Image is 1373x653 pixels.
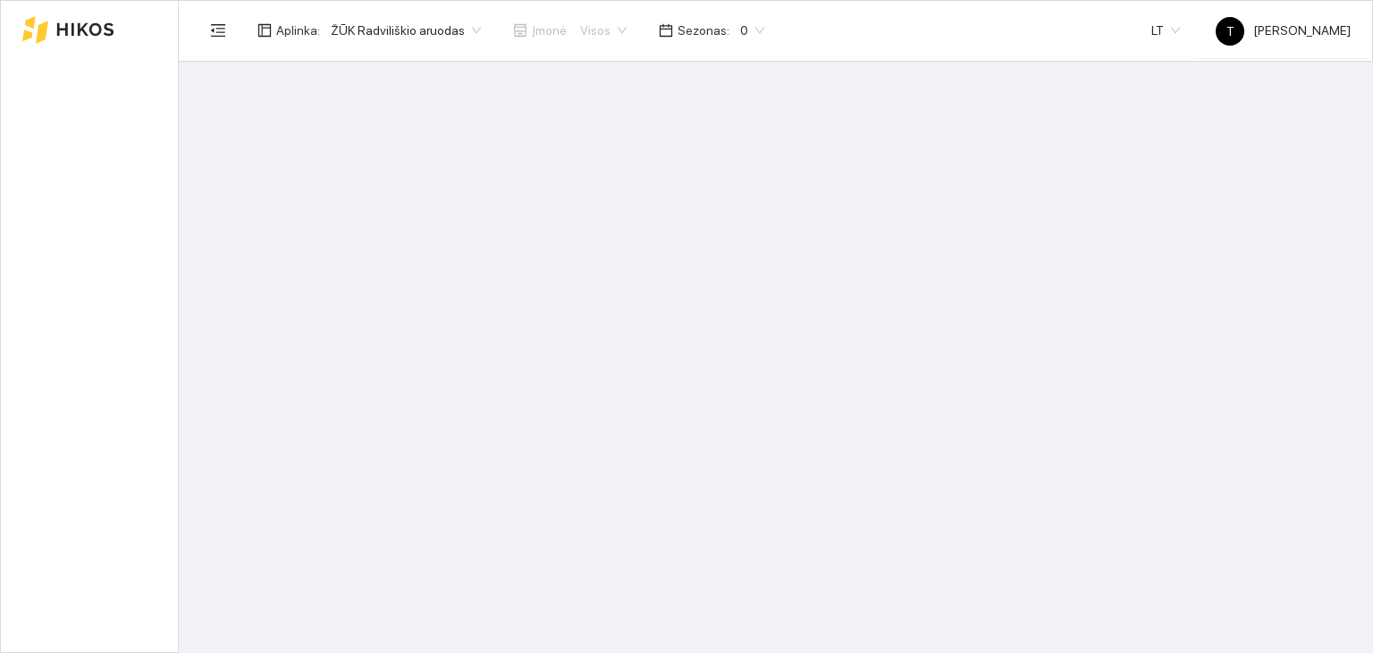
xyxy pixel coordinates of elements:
[659,23,673,38] span: calendar
[210,22,226,38] span: menu-fold
[678,21,729,40] span: Sezonas :
[513,23,527,38] span: shop
[532,21,569,40] span: Įmonė :
[276,21,320,40] span: Aplinka :
[1226,17,1234,46] span: T
[580,17,627,44] span: Visos
[331,17,481,44] span: ŽŪK Radviliškio aruodas
[200,13,236,48] button: menu-fold
[1151,17,1180,44] span: LT
[257,23,272,38] span: layout
[1216,23,1351,38] span: [PERSON_NAME]
[740,17,764,44] span: 0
